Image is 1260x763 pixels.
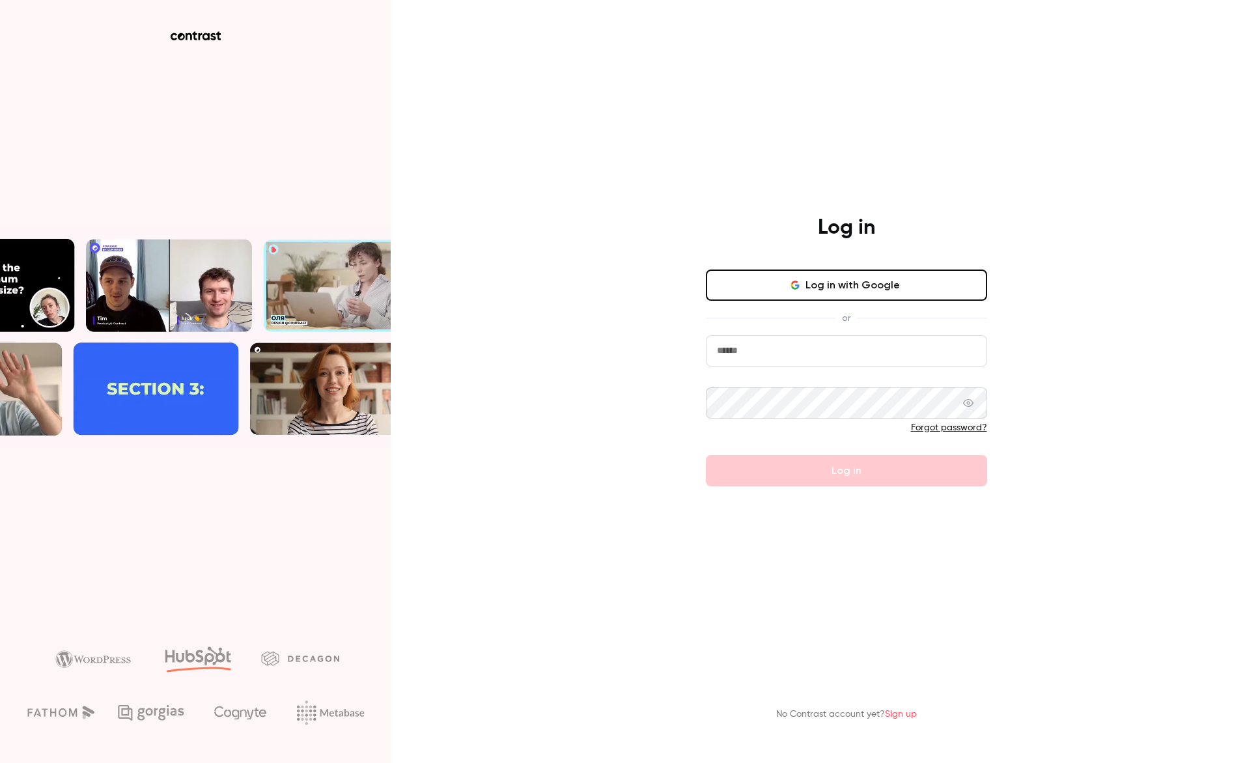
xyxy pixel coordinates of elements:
[835,311,857,325] span: or
[818,215,875,241] h4: Log in
[776,708,917,721] p: No Contrast account yet?
[261,651,339,665] img: decagon
[885,710,917,719] a: Sign up
[911,423,987,432] a: Forgot password?
[706,270,987,301] button: Log in with Google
